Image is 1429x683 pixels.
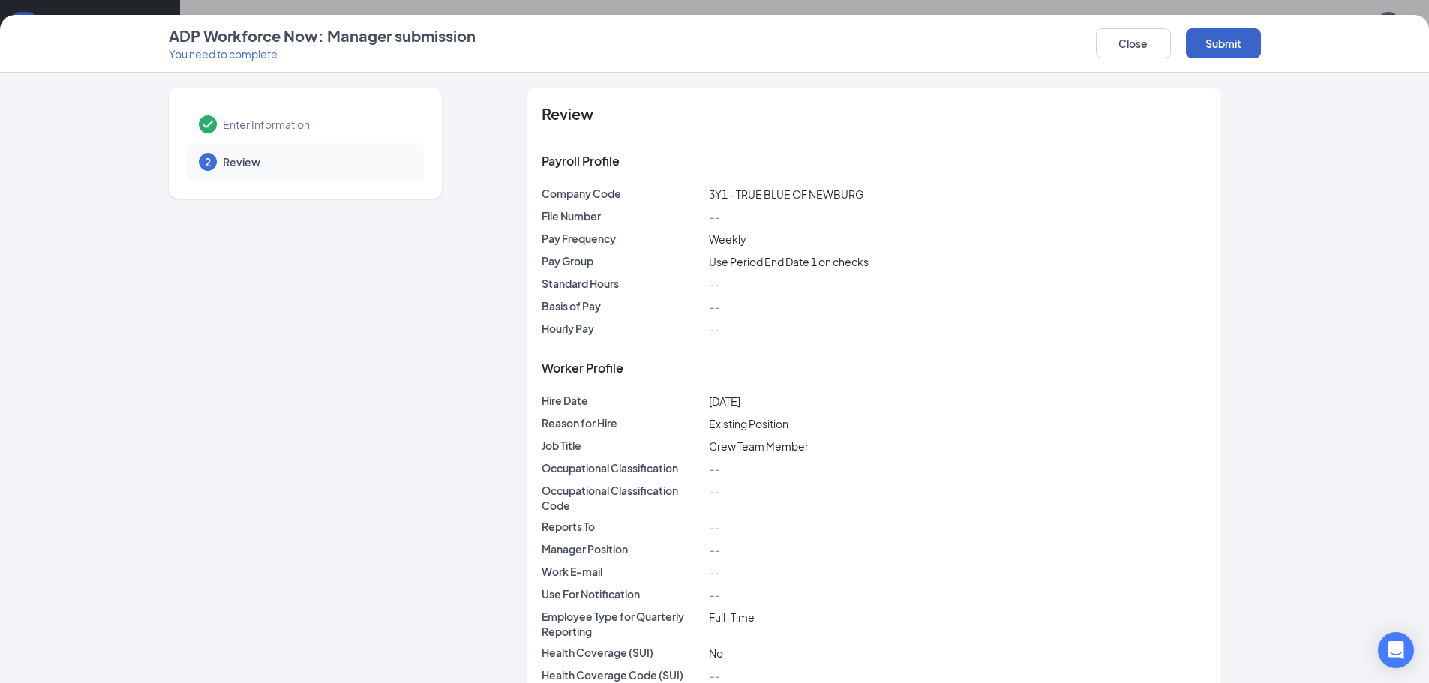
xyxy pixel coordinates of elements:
[709,588,719,601] span: --
[223,117,409,132] span: Enter Information
[709,669,719,682] span: --
[542,483,704,513] p: Occupational Classification Code
[709,300,719,313] span: --
[542,153,620,169] span: Payroll Profile
[709,610,755,624] span: Full-Time
[709,565,719,579] span: --
[709,439,809,453] span: Crew Team Member
[709,646,723,660] span: No
[169,46,476,61] p: You need to complete
[709,187,864,201] span: 3Y1 - TRUE BLUE OF NEWBURG
[542,231,704,246] p: Pay Frequency
[542,564,704,579] p: Work E-mail
[542,609,704,639] p: Employee Type for Quarterly Reporting
[542,541,704,556] p: Manager Position
[542,438,704,453] p: Job Title
[205,154,211,169] span: 2
[709,520,719,534] span: --
[542,586,704,601] p: Use For Notification
[199,115,217,133] svg: Checkmark
[709,210,719,223] span: --
[1186,28,1261,58] button: Submit
[542,415,704,430] p: Reason for Hire
[542,321,704,336] p: Hourly Pay
[542,645,704,660] p: Health Coverage (SUI)
[709,277,719,291] span: --
[542,208,704,223] p: File Number
[709,484,719,498] span: --
[1096,28,1171,58] button: Close
[542,298,704,313] p: Basis of Pay
[542,393,704,408] p: Hire Date
[709,417,788,430] span: Existing Position
[542,106,593,121] span: Review
[709,394,740,408] span: [DATE]
[709,255,869,268] span: Use Period End Date 1 on checks
[1378,632,1414,668] div: Open Intercom Messenger
[542,276,704,291] p: Standard Hours
[709,322,719,336] span: --
[542,186,704,201] p: Company Code
[542,519,704,534] p: Reports To
[709,543,719,556] span: --
[542,253,704,268] p: Pay Group
[542,667,704,682] p: Health Coverage Code (SUI)
[223,154,409,169] span: Review
[169,25,476,46] h4: ADP Workforce Now: Manager submission
[542,460,704,475] p: Occupational Classification
[709,232,746,246] span: Weekly
[709,462,719,475] span: --
[542,360,623,376] span: Worker Profile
